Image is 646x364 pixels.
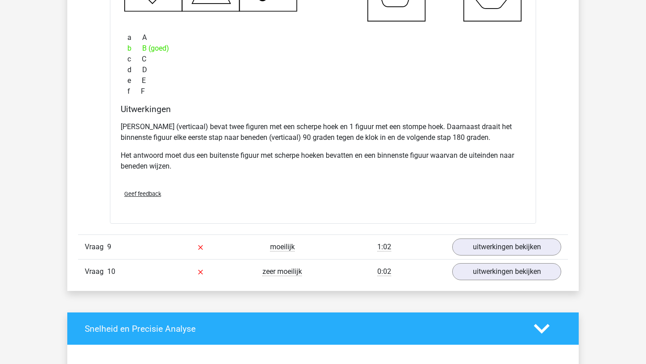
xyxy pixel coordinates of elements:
[121,121,525,143] p: [PERSON_NAME] (verticaal) bevat twee figuren met een scherpe hoek en 1 figuur met een stompe hoek...
[452,238,561,256] a: uitwerkingen bekijken
[121,104,525,114] h4: Uitwerkingen
[85,266,107,277] span: Vraag
[377,267,391,276] span: 0:02
[121,86,525,97] div: F
[107,243,111,251] span: 9
[85,324,520,334] h4: Snelheid en Precisie Analyse
[127,43,142,54] span: b
[377,243,391,251] span: 1:02
[127,75,142,86] span: e
[127,32,142,43] span: a
[262,267,302,276] span: zeer moeilijk
[452,263,561,280] a: uitwerkingen bekijken
[124,191,161,197] span: Geef feedback
[107,267,115,276] span: 10
[270,243,295,251] span: moeilijk
[127,65,142,75] span: d
[121,75,525,86] div: E
[85,242,107,252] span: Vraag
[127,86,141,97] span: f
[121,65,525,75] div: D
[121,43,525,54] div: B (goed)
[121,32,525,43] div: A
[127,54,142,65] span: c
[121,54,525,65] div: C
[121,150,525,172] p: Het antwoord moet dus een buitenste figuur met scherpe hoeken bevatten en een binnenste figuur wa...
